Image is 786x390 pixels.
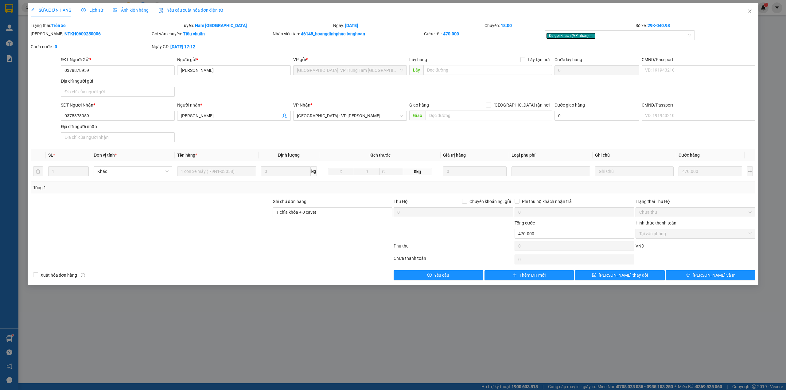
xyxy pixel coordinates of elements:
[61,102,174,108] div: SĐT Người Nhận
[354,168,380,175] input: R
[177,166,256,176] input: VD: Bàn, Ghế
[648,23,670,28] b: 29K-040.98
[409,57,427,62] span: Lấy hàng
[48,153,53,158] span: SL
[636,198,755,205] div: Trạng thái Thu Hộ
[592,273,596,278] span: save
[679,166,742,176] input: 0
[491,102,552,108] span: [GEOGRAPHIC_DATA] tận nơi
[635,22,756,29] div: Số xe:
[273,207,392,217] input: Ghi chú đơn hàng
[379,168,403,175] input: C
[328,168,354,175] input: D
[394,199,408,204] span: Thu Hộ
[152,43,271,50] div: Ngày GD:
[409,65,423,75] span: Lấy
[31,8,72,13] span: SỬA ĐƠN HÀNG
[170,44,195,49] b: [DATE] 17:12
[333,22,484,29] div: Ngày:
[443,153,466,158] span: Giá trị hàng
[181,22,333,29] div: Tuyến:
[81,8,86,12] span: clock-circle
[519,198,574,205] span: Phí thu hộ khách nhận trả
[97,167,169,176] span: Khác
[589,34,593,37] span: close
[747,9,752,14] span: close
[409,111,426,120] span: Giao
[31,30,150,37] div: [PERSON_NAME]:
[278,153,300,158] span: Định lượng
[293,56,407,63] div: VP gửi
[38,272,80,279] span: Xuất hóa đơn hàng
[152,30,271,37] div: Gói vận chuyển:
[195,23,247,28] b: Nam [GEOGRAPHIC_DATA]
[519,272,546,279] span: Thêm ĐH mới
[33,184,303,191] div: Tổng: 1
[484,22,635,29] div: Chuyến:
[273,199,306,204] label: Ghi chú đơn hàng
[547,33,595,39] span: Đã gọi khách (VP nhận)
[599,272,648,279] span: [PERSON_NAME] thay đổi
[177,56,291,63] div: Người gửi
[443,166,507,176] input: 0
[424,30,544,37] div: Cước rồi :
[636,244,644,248] span: VND
[113,8,149,13] span: Ảnh kiện hàng
[434,272,449,279] span: Yêu cầu
[639,208,752,217] span: Chưa thu
[409,103,429,107] span: Giao hàng
[741,3,758,20] button: Close
[593,149,676,161] th: Ghi chú
[575,270,665,280] button: save[PERSON_NAME] thay đổi
[51,23,66,28] b: Trên xe
[31,43,150,50] div: Chưa cước :
[81,273,85,277] span: info-circle
[403,168,432,175] span: 0kg
[467,198,513,205] span: Chuyển khoản ng. gửi
[679,153,700,158] span: Cước hàng
[636,220,676,225] label: Hình thức thanh toán
[55,44,57,49] b: 0
[747,166,753,176] button: plus
[64,31,101,36] b: NTKH0609250006
[501,23,512,28] b: 18:00
[484,270,574,280] button: plusThêm ĐH mới
[393,255,514,266] div: Chưa thanh toán
[554,111,639,121] input: Cước giao hàng
[554,57,582,62] label: Cước lấy hàng
[94,153,117,158] span: Đơn vị tính
[273,30,423,37] div: Nhân viên tạo:
[509,149,593,161] th: Loại phụ phí
[513,273,517,278] span: plus
[30,22,181,29] div: Trạng thái:
[61,132,174,142] input: Địa chỉ của người nhận
[177,102,291,108] div: Người nhận
[554,103,585,107] label: Cước giao hàng
[639,229,752,238] span: Tại văn phòng
[61,56,174,63] div: SĐT Người Gửi
[293,103,310,107] span: VP Nhận
[158,8,223,13] span: Yêu cầu xuất hóa đơn điện tử
[311,166,317,176] span: kg
[297,66,403,75] span: Khánh Hòa: VP Trung Tâm TP Nha Trang
[61,78,174,84] div: Địa chỉ người gửi
[33,166,43,176] button: delete
[394,270,483,280] button: exclamation-circleYêu cầu
[61,87,174,97] input: Địa chỉ của người gửi
[158,8,163,13] img: icon
[183,31,205,36] b: Tiêu chuẩn
[282,113,287,118] span: user-add
[686,273,690,278] span: printer
[61,123,174,130] div: Địa chỉ người nhận
[525,56,552,63] span: Lấy tận nơi
[554,65,639,75] input: Cước lấy hàng
[393,243,514,253] div: Phụ thu
[693,272,736,279] span: [PERSON_NAME] và In
[426,111,552,120] input: Dọc đường
[427,273,432,278] span: exclamation-circle
[595,166,674,176] input: Ghi Chú
[297,111,403,120] span: Đà Nẵng : VP Thanh Khê
[666,270,756,280] button: printer[PERSON_NAME] và In
[369,153,391,158] span: Kích thước
[443,31,459,36] b: 470.000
